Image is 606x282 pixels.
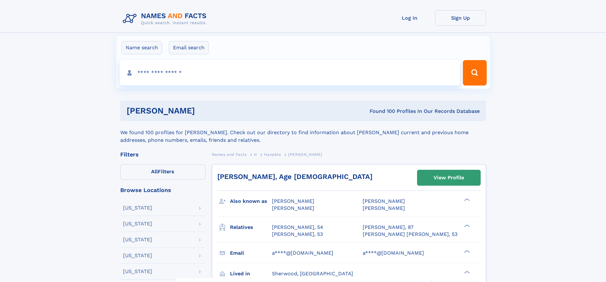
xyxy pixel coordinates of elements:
span: Sherwood, [GEOGRAPHIC_DATA] [272,271,353,277]
a: Sign Up [435,10,486,26]
span: H [254,152,257,157]
div: [US_STATE] [123,253,152,258]
div: ❯ [463,270,470,274]
div: ❯ [463,224,470,228]
h3: Lived in [230,268,272,279]
input: search input [120,60,460,86]
img: Logo Names and Facts [120,10,212,27]
div: Filters [120,152,205,157]
a: [PERSON_NAME], 53 [272,231,323,238]
div: Found 100 Profiles In Our Records Database [282,108,480,115]
a: Log In [384,10,435,26]
a: [PERSON_NAME], Age [DEMOGRAPHIC_DATA] [217,173,373,181]
a: [PERSON_NAME], 87 [363,224,414,231]
a: Names and Facts [212,150,247,158]
span: Hanable [264,152,281,157]
h1: [PERSON_NAME] [127,107,282,115]
label: Email search [169,41,209,54]
label: Filters [120,164,205,180]
a: Hanable [264,150,281,158]
h3: Relatives [230,222,272,233]
span: [PERSON_NAME] [272,205,314,211]
div: [US_STATE] [123,205,152,210]
div: Browse Locations [120,187,205,193]
div: [US_STATE] [123,237,152,242]
span: [PERSON_NAME] [363,205,405,211]
div: ❯ [463,249,470,253]
div: [US_STATE] [123,269,152,274]
a: [PERSON_NAME] [PERSON_NAME], 53 [363,231,457,238]
span: [PERSON_NAME] [272,198,314,204]
h3: Also known as [230,196,272,207]
div: View Profile [434,170,464,185]
span: All [151,169,158,175]
div: [US_STATE] [123,221,152,226]
a: [PERSON_NAME], 54 [272,224,323,231]
span: [PERSON_NAME] [363,198,405,204]
span: [PERSON_NAME] [288,152,322,157]
div: ❯ [463,198,470,202]
div: We found 100 profiles for [PERSON_NAME]. Check out our directory to find information about [PERSO... [120,121,486,144]
button: Search Button [463,60,486,86]
h3: Email [230,248,272,258]
a: H [254,150,257,158]
label: Name search [122,41,162,54]
a: View Profile [417,170,480,185]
